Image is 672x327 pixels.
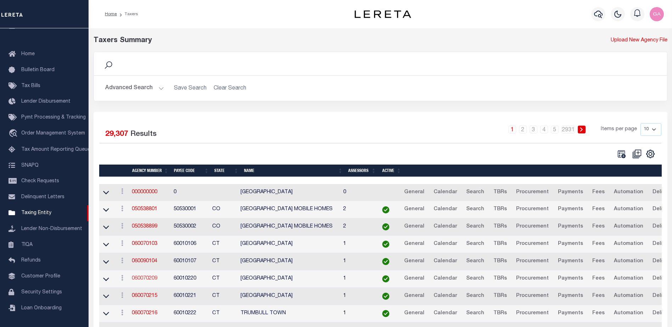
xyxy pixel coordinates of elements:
[401,308,428,319] a: General
[132,190,157,195] a: 000000000
[611,256,646,267] a: Automation
[238,218,340,236] td: [GEOGRAPHIC_DATA] MOBILE HOMES
[589,291,608,302] a: Fees
[519,126,527,133] a: 2
[209,236,238,253] td: CT
[430,308,460,319] a: Calendar
[611,187,646,198] a: Automation
[379,165,404,177] th: Active: activate to sort column ascending
[555,221,586,233] a: Payments
[241,165,345,177] th: Name: activate to sort column ascending
[340,201,373,218] td: 2
[589,273,608,285] a: Fees
[463,273,487,285] a: Search
[209,305,238,322] td: CT
[238,288,340,305] td: [GEOGRAPHIC_DATA]
[513,273,552,285] a: Procurement
[490,273,510,285] a: TBRs
[508,126,516,133] a: 1
[513,239,552,250] a: Procurement
[401,221,428,233] a: General
[340,184,373,201] td: 0
[171,288,210,305] td: 60010221
[340,288,373,305] td: 1
[490,256,510,267] a: TBRs
[540,126,548,133] a: 4
[238,184,340,201] td: [GEOGRAPHIC_DATA]
[490,221,510,233] a: TBRs
[513,221,552,233] a: Procurement
[382,293,389,300] img: check-icon-green.svg
[209,288,238,305] td: CT
[209,218,238,236] td: CO
[21,68,55,73] span: Bulletin Board
[463,221,487,233] a: Search
[132,311,157,316] a: 060070216
[21,115,86,120] span: Pymt Processing & Tracking
[530,126,537,133] a: 3
[132,293,157,298] a: 060070215
[355,10,411,18] img: logo-dark.svg
[589,256,608,267] a: Fees
[430,239,460,250] a: Calendar
[21,258,41,263] span: Refunds
[555,308,586,319] a: Payments
[611,273,646,285] a: Automation
[340,236,373,253] td: 1
[130,129,157,140] label: Results
[21,179,59,184] span: Check Requests
[171,218,210,236] td: 50530002
[209,201,238,218] td: CO
[340,218,373,236] td: 2
[589,187,608,198] a: Fees
[21,242,33,247] span: TIQA
[171,165,211,177] th: Payee Code: activate to sort column ascending
[513,308,552,319] a: Procurement
[401,273,428,285] a: General
[21,163,39,168] span: SNAPQ
[21,274,60,279] span: Customer Profile
[490,239,510,250] a: TBRs
[430,273,460,285] a: Calendar
[382,275,389,282] img: check-icon-green.svg
[650,7,664,21] img: svg+xml;base64,PHN2ZyB4bWxucz0iaHR0cDovL3d3dy53My5vcmcvMjAwMC9zdmciIHBvaW50ZXItZXZlbnRzPSJub25lIi...
[601,126,637,133] span: Items per page
[238,236,340,253] td: [GEOGRAPHIC_DATA]
[382,206,389,213] img: check-icon-green.svg
[513,187,552,198] a: Procurement
[171,184,210,201] td: 0
[209,253,238,270] td: CT
[611,204,646,215] a: Automation
[132,207,157,212] a: 050538801
[463,291,487,302] a: Search
[555,239,586,250] a: Payments
[21,195,64,200] span: Delinquent Letters
[463,239,487,250] a: Search
[382,241,389,248] img: check-icon-green.svg
[430,204,460,215] a: Calendar
[21,99,70,104] span: Lender Disbursement
[589,239,608,250] a: Fees
[382,223,389,230] img: check-icon-green.svg
[430,291,460,302] a: Calendar
[401,291,428,302] a: General
[555,273,586,285] a: Payments
[382,258,389,265] img: check-icon-green.svg
[463,308,487,319] a: Search
[401,256,428,267] a: General
[21,52,35,57] span: Home
[561,126,575,133] a: 2931
[401,239,428,250] a: General
[463,204,487,215] a: Search
[611,221,646,233] a: Automation
[117,11,138,17] li: Taxers
[132,276,157,281] a: 060070209
[490,308,510,319] a: TBRs
[589,308,608,319] a: Fees
[21,211,51,216] span: Taxing Entity
[132,224,157,229] a: 050538899
[105,131,128,138] span: 29,307
[490,291,510,302] a: TBRs
[211,165,241,177] th: State: activate to sort column ascending
[105,12,117,16] a: Home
